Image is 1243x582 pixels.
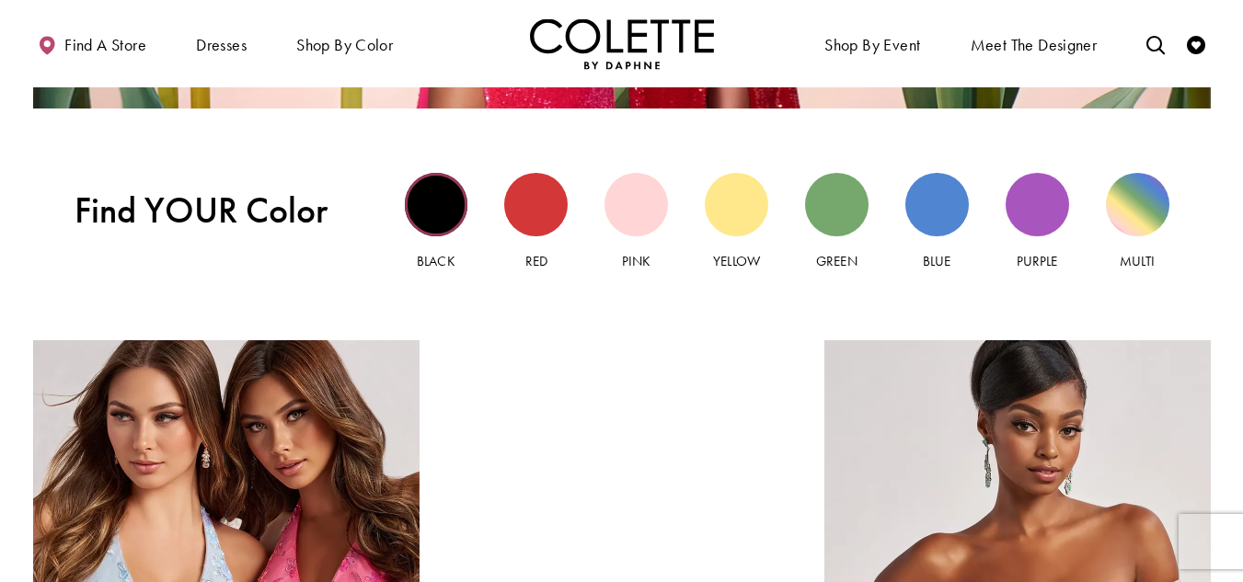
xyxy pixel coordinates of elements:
a: Red view Red [504,173,568,271]
span: Pink [622,252,650,270]
div: Purple view [1006,173,1069,236]
span: Dresses [191,18,251,69]
a: Green view Green [805,173,869,271]
a: Pink view Pink [604,173,668,271]
span: Shop By Event [820,18,925,69]
img: Colette by Daphne [530,18,714,69]
a: Find a store [33,18,151,69]
span: Black [417,252,455,270]
span: Find a store [64,36,146,54]
span: Meet the designer [971,36,1098,54]
div: Pink view [604,173,668,236]
span: Blue [923,252,950,270]
span: Multi [1120,252,1155,270]
div: Black view [405,173,468,236]
a: Yellow view Yellow [705,173,768,271]
span: Green [816,252,857,270]
div: Yellow view [705,173,768,236]
span: Purple [1017,252,1057,270]
span: Shop By Event [824,36,920,54]
span: Shop by color [296,36,393,54]
span: Dresses [196,36,247,54]
a: Toggle search [1142,18,1169,69]
div: Red view [504,173,568,236]
div: Green view [805,173,869,236]
a: Black view Black [405,173,468,271]
a: Purple view Purple [1006,173,1069,271]
div: Blue view [905,173,969,236]
a: Blue view Blue [905,173,969,271]
a: Visit Home Page [530,18,714,69]
span: Find YOUR Color [75,189,363,232]
div: Multi view [1106,173,1169,236]
a: Multi view Multi [1106,173,1169,271]
span: Shop by color [292,18,397,69]
a: Check Wishlist [1182,18,1210,69]
a: Meet the designer [966,18,1102,69]
span: Red [525,252,547,270]
span: Yellow [713,252,759,270]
